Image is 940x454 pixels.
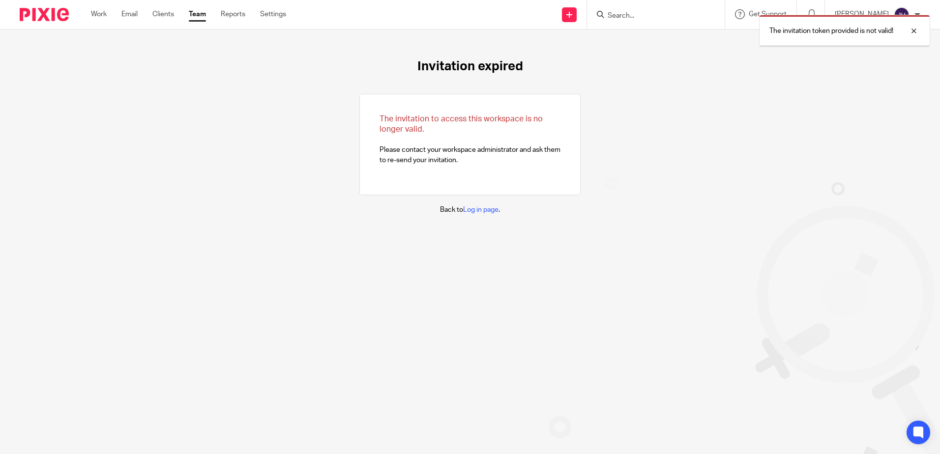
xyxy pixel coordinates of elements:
[463,206,499,213] a: Log in page
[152,9,174,19] a: Clients
[91,9,107,19] a: Work
[417,59,523,74] h1: Invitation expired
[769,26,893,36] p: The invitation token provided is not valid!
[440,205,500,215] p: Back to .
[121,9,138,19] a: Email
[20,8,69,21] img: Pixie
[189,9,206,19] a: Team
[380,115,543,133] span: The invitation to access this workspace is no longer valid.
[894,7,910,23] img: svg%3E
[380,114,560,165] p: Please contact your workspace administrator and ask them to re-send your invitation.
[221,9,245,19] a: Reports
[260,9,286,19] a: Settings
